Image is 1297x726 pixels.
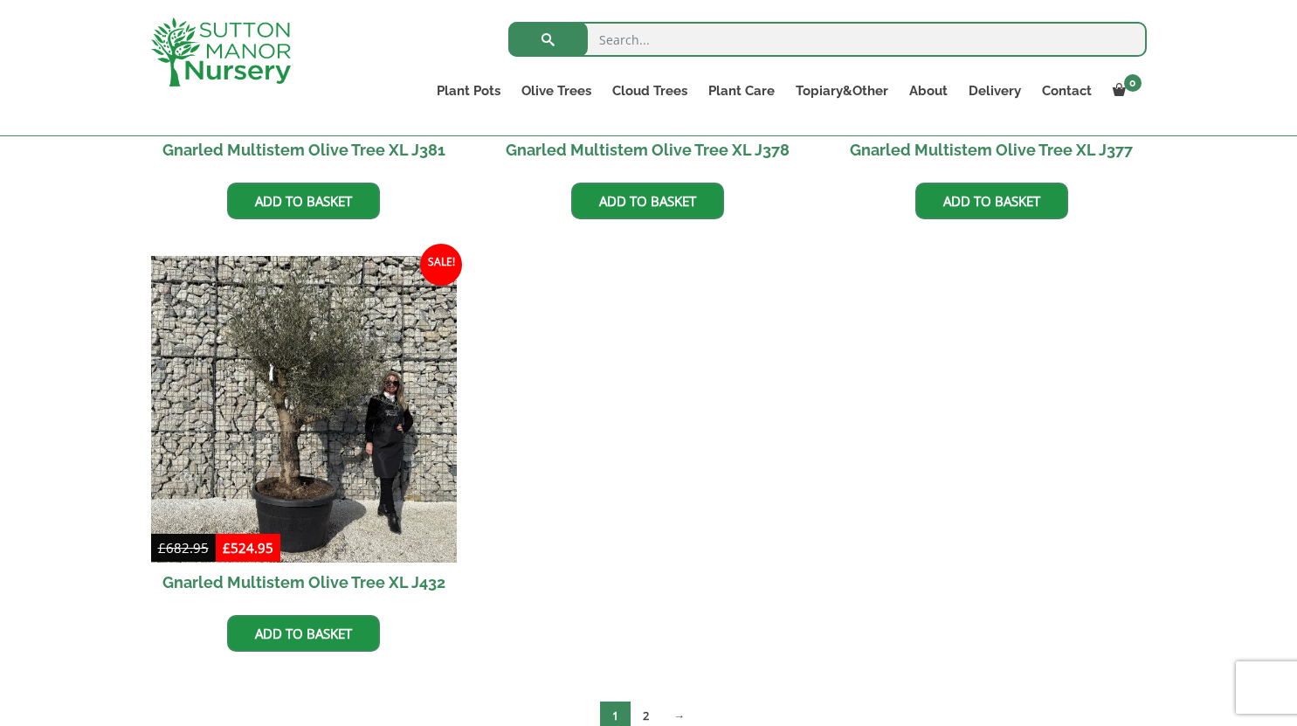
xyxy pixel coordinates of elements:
[151,17,291,86] img: logo
[227,615,380,652] a: Add to basket: “Gnarled Multistem Olive Tree XL J432”
[426,79,511,103] a: Plant Pots
[511,79,602,103] a: Olive Trees
[227,183,380,219] a: Add to basket: “Gnarled Multistem Olive Tree XL J381”
[508,22,1147,57] input: Search...
[151,130,458,169] h2: Gnarled Multistem Olive Tree XL J381
[899,79,958,103] a: About
[151,256,458,563] img: Gnarled Multistem Olive Tree XL J432
[958,79,1031,103] a: Delivery
[785,79,899,103] a: Topiary&Other
[1102,79,1147,103] a: 0
[838,130,1145,169] h2: Gnarled Multistem Olive Tree XL J377
[420,244,462,286] span: Sale!
[571,183,724,219] a: Add to basket: “Gnarled Multistem Olive Tree XL J378”
[915,183,1068,219] a: Add to basket: “Gnarled Multistem Olive Tree XL J377”
[1031,79,1102,103] a: Contact
[158,539,209,557] bdi: 682.95
[1124,74,1142,92] span: 0
[151,256,458,602] a: Sale! Gnarled Multistem Olive Tree XL J432
[494,130,801,169] h2: Gnarled Multistem Olive Tree XL J378
[223,539,231,557] span: £
[151,563,458,602] h2: Gnarled Multistem Olive Tree XL J432
[602,79,698,103] a: Cloud Trees
[698,79,785,103] a: Plant Care
[223,539,273,557] bdi: 524.95
[158,539,166,557] span: £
